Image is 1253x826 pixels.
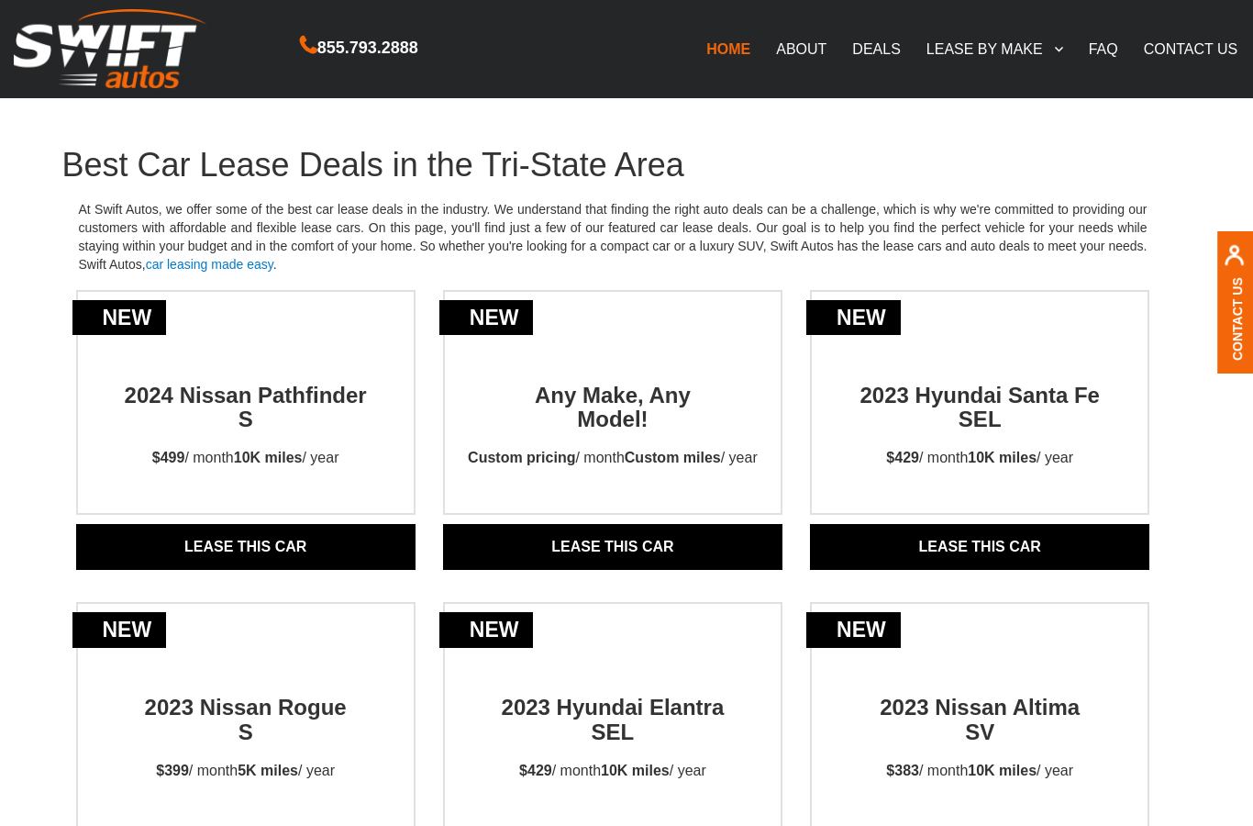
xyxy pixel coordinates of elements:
[116,663,375,744] h2: 2023 Nissan Rogue S
[886,763,919,778] strong: $383
[62,184,1164,290] p: At Swift Autos, we offer some of the best car lease deals in the industry. We understand that fin...
[439,300,534,336] div: new
[968,763,1037,778] strong: 10K miles
[483,351,742,432] h2: Any Make, Any Model!
[968,450,1037,465] strong: 10K miles
[449,663,776,798] a: new2023 Hyundai Elantra SEL$429/ month10K miles/ year
[300,40,418,56] a: 855.793.2888
[806,612,901,648] div: new
[483,663,742,744] h2: 2023 Hyundai Elantra SEL
[317,35,418,61] span: 855.793.2888
[139,744,351,798] p: / month / year
[850,663,1109,744] h2: 2023 Nissan Altima SV
[468,450,575,465] strong: Custom pricing
[816,351,1143,486] a: new2023 Hyundai Santa Fe SEL$429/ month10K miles/ year
[156,763,189,778] strong: $399
[914,29,1076,68] a: LEASE BY MAKE
[72,300,167,336] div: new
[693,29,763,68] a: HOME
[763,29,839,68] a: ABOUT
[146,257,273,272] a: car leasing made easy
[439,612,534,648] div: new
[816,663,1143,798] a: new2023 Nissan AltimaSV$383/ month10K miles/ year
[870,744,1090,798] p: / month / year
[1131,29,1251,68] a: CONTACT US
[850,351,1109,432] h2: 2023 Hyundai Santa Fe SEL
[519,763,552,778] strong: $429
[806,300,901,336] div: new
[136,431,356,486] p: / month / year
[72,612,167,648] div: new
[601,763,670,778] strong: 10K miles
[1224,244,1245,276] img: contact us, iconuser
[76,524,416,570] a: Lease THIS CAR
[449,351,776,486] a: newAny Make, AnyModel!Custom pricing/ monthCustom miles/ year
[503,744,723,798] p: / month / year
[234,450,303,465] strong: 10K miles
[810,524,1149,570] a: Lease THIS CAR
[625,450,721,465] strong: Custom miles
[83,351,409,486] a: new2024 Nissan Pathfinder S$499/ month10K miles/ year
[1076,29,1131,68] a: FAQ
[451,431,774,486] p: / month / year
[116,351,375,432] h2: 2024 Nissan Pathfinder S
[1230,277,1245,361] a: Contact Us
[83,663,409,798] a: new2023 Nissan RogueS$399/ month5K miles/ year
[870,431,1090,486] p: / month / year
[443,524,782,570] a: Lease THIS CAR
[14,9,206,89] img: Swift Autos
[886,450,919,465] strong: $429
[62,147,1164,184] h1: Best Car Lease Deals in the Tri-State Area
[839,29,913,68] a: DEALS
[152,450,185,465] strong: $499
[238,763,298,778] strong: 5K miles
